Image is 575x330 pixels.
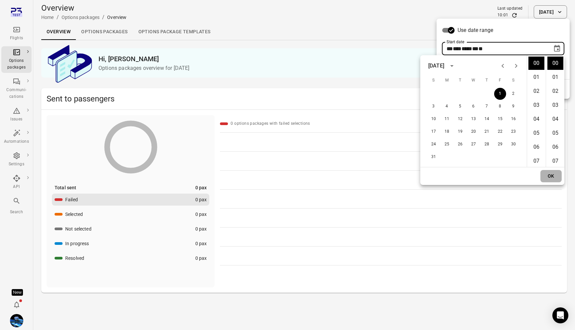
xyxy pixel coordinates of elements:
[509,59,523,73] button: Next month
[547,154,563,168] li: 7 minutes
[447,46,453,51] span: Day
[454,138,466,150] button: 26
[481,113,493,125] button: 14
[454,100,466,112] button: 5
[441,126,453,138] button: 18
[447,39,464,45] label: Start date
[441,74,453,87] span: Monday
[494,138,506,150] button: 29
[547,140,563,154] li: 6 minutes
[527,55,546,167] ul: Select hours
[496,59,509,73] button: Previous month
[481,74,493,87] span: Thursday
[472,46,479,51] span: Hours
[507,74,519,87] span: Saturday
[528,98,544,112] li: 3 hours
[528,112,544,126] li: 4 hours
[462,46,472,51] span: Year
[454,126,466,138] button: 19
[507,113,519,125] button: 16
[479,46,483,51] span: Minutes
[428,74,440,87] span: Sunday
[481,126,493,138] button: 21
[528,84,544,98] li: 2 hours
[547,57,563,70] li: 0 minutes
[540,170,562,182] button: OK
[428,138,440,150] button: 24
[428,126,440,138] button: 17
[454,113,466,125] button: 12
[428,151,440,163] button: 31
[428,113,440,125] button: 10
[446,60,458,72] button: calendar view is open, switch to year view
[507,88,519,100] button: 2
[547,126,563,140] li: 5 minutes
[528,140,544,154] li: 6 hours
[528,126,544,140] li: 5 hours
[494,88,506,100] button: 1
[441,113,453,125] button: 11
[507,138,519,150] button: 30
[468,113,479,125] button: 13
[441,138,453,150] button: 25
[494,74,506,87] span: Friday
[507,126,519,138] button: 23
[547,71,563,84] li: 1 minutes
[494,100,506,112] button: 8
[468,74,479,87] span: Wednesday
[468,138,479,150] button: 27
[507,100,519,112] button: 9
[468,126,479,138] button: 20
[528,57,544,70] li: 0 hours
[468,100,479,112] button: 6
[547,112,563,126] li: 4 minutes
[546,55,564,167] ul: Select minutes
[528,154,544,168] li: 7 hours
[454,74,466,87] span: Tuesday
[494,126,506,138] button: 22
[552,307,568,323] div: Open Intercom Messenger
[547,84,563,98] li: 2 minutes
[458,26,493,34] span: Use date range
[428,100,440,112] button: 3
[494,113,506,125] button: 15
[481,138,493,150] button: 28
[481,100,493,112] button: 7
[453,46,462,51] span: Month
[547,98,563,112] li: 3 minutes
[550,42,564,55] button: Choose date, selected date is Aug 1, 2025
[528,71,544,84] li: 1 hours
[441,100,453,112] button: 4
[428,62,444,70] div: [DATE]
